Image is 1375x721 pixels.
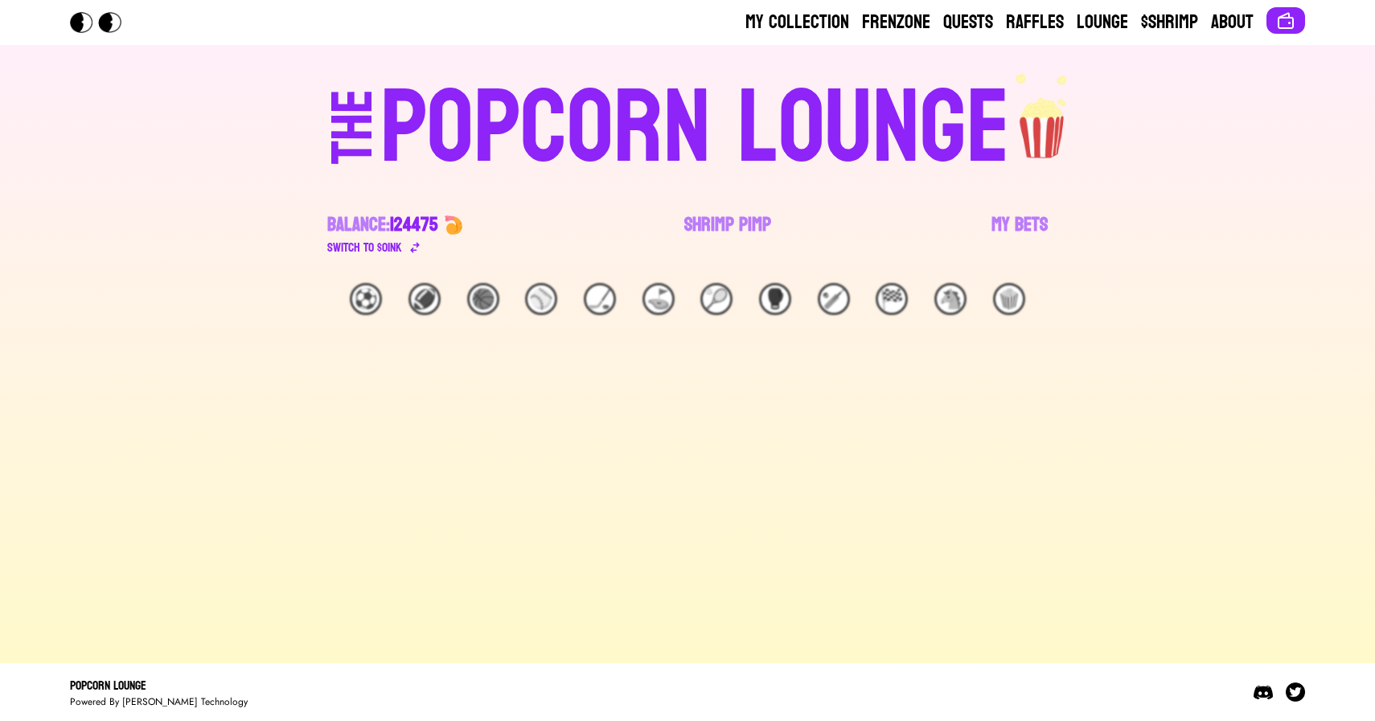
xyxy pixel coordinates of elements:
[700,283,733,315] div: 🎾
[390,207,437,242] span: 124475
[327,212,437,238] div: Balance:
[993,283,1025,315] div: 🍿
[192,71,1183,180] a: THEPOPCORN LOUNGEpopcorn
[350,283,382,315] div: ⚽️
[584,283,616,315] div: 🏒
[862,10,930,35] a: Frenzone
[70,676,248,695] div: Popcorn Lounge
[1286,682,1305,702] img: Twitter
[642,283,675,315] div: ⛳️
[408,283,441,315] div: 🏈
[444,215,463,235] img: 🍤
[1006,10,1064,35] a: Raffles
[1077,10,1128,35] a: Lounge
[525,283,557,315] div: ⚾️
[70,695,248,708] div: Powered By [PERSON_NAME] Technology
[70,12,134,33] img: Popcorn
[745,10,849,35] a: My Collection
[818,283,850,315] div: 🏏
[876,283,908,315] div: 🏁
[1141,10,1198,35] a: $Shrimp
[324,89,382,196] div: THE
[943,10,993,35] a: Quests
[1010,71,1076,161] img: popcorn
[1254,682,1273,702] img: Discord
[327,238,402,257] div: Switch to $ OINK
[934,283,967,315] div: 🐴
[380,77,1010,180] div: POPCORN LOUNGE
[467,283,499,315] div: 🏀
[759,283,791,315] div: 🥊
[1276,11,1295,31] img: Connect wallet
[684,212,771,257] a: Shrimp Pimp
[1211,10,1254,35] a: About
[991,212,1048,257] a: My Bets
